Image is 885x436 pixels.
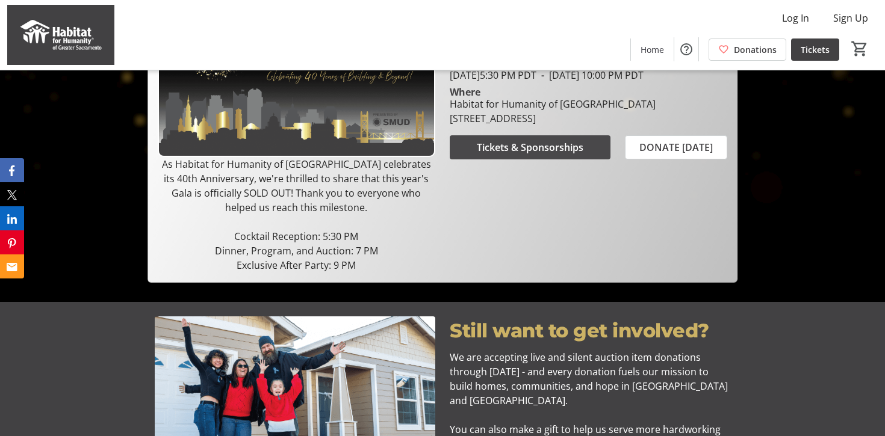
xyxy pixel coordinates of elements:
span: Log In [782,11,809,25]
img: Campaign CTA Media Photo [158,1,435,156]
button: DONATE [DATE] [625,135,727,159]
p: Cocktail Reception: 5:30 PM [158,229,435,244]
div: Habitat for Humanity of [GEOGRAPHIC_DATA] [450,97,656,111]
button: Sign Up [824,8,878,28]
div: [STREET_ADDRESS] [450,111,656,126]
span: Sign Up [833,11,868,25]
button: Tickets & Sponsorships [450,135,610,159]
p: As Habitat for Humanity of [GEOGRAPHIC_DATA] celebrates its 40th Anniversary, we're thrilled to s... [158,157,435,215]
strong: Still want to get involved? [450,319,709,342]
a: Tickets [791,38,839,61]
p: Exclusive After Party: 9 PM [158,258,435,272]
span: Tickets & Sponsorships [477,140,583,155]
span: Home [641,43,664,56]
button: Log In [772,8,819,28]
span: DONATE [DATE] [639,140,713,155]
a: Home [631,38,674,61]
span: Tickets [801,43,830,56]
p: Dinner, Program, and Auction: 7 PM [158,244,435,258]
span: We are accepting live and silent auction item donations through [DATE] - and every donation fuels... [450,351,728,407]
div: Where [450,87,480,97]
img: Habitat for Humanity of Greater Sacramento's Logo [7,5,114,65]
button: Cart [849,38,871,60]
span: [DATE] 10:00 PM PDT [536,69,644,82]
a: Donations [709,38,786,61]
span: - [536,69,549,82]
span: [DATE] 5:30 PM PDT [450,69,536,82]
button: Help [674,37,698,61]
span: Donations [734,43,777,56]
